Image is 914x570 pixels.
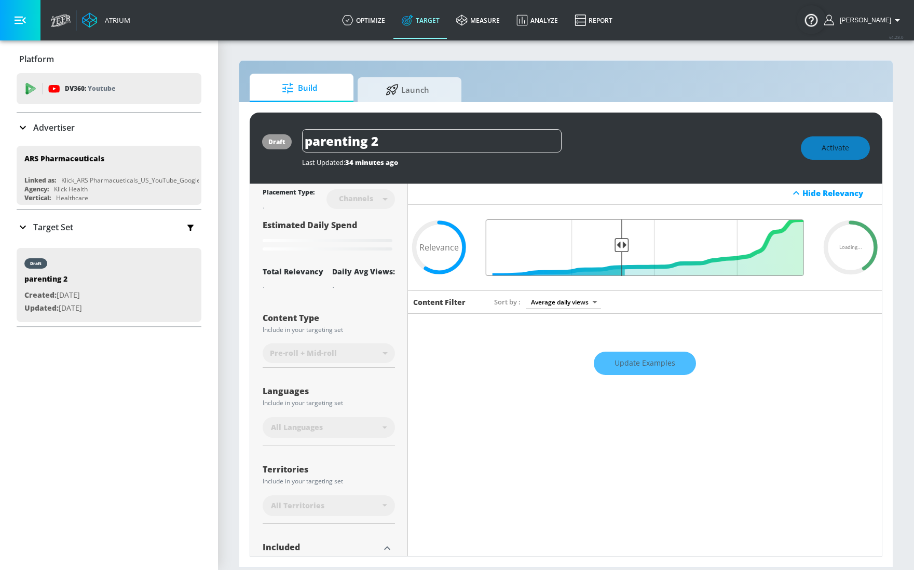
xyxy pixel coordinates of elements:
div: Klick Health [54,185,88,193]
a: Analyze [508,2,566,39]
div: Include in your targeting set [263,478,395,484]
div: draft [30,261,42,266]
p: [DATE] [24,289,82,302]
p: Target Set [33,221,73,233]
div: draftparenting 2Created:[DATE]Updated:[DATE] [17,248,201,322]
a: Report [566,2,621,39]
span: Build [260,76,339,101]
div: Channels [334,194,378,203]
div: Linked as: [24,176,56,185]
button: Open Resource Center [797,5,826,34]
div: DV360: Youtube [17,73,201,104]
div: parenting 2 [24,274,82,289]
div: Placement Type: [263,188,315,199]
div: Include in your targeting set [263,327,395,333]
div: ARS Pharmaceuticals [24,154,104,163]
span: v 4.28.0 [889,34,904,40]
div: All Languages [263,417,395,438]
a: optimize [334,2,393,39]
span: 34 minutes ago [345,158,398,167]
div: Languages [263,387,395,395]
div: Target Set [17,210,201,244]
div: Daily Avg Views: [332,267,395,276]
p: Advertiser [33,122,75,133]
span: Updated: [24,303,59,313]
span: All Languages [271,422,323,433]
span: Relevance [419,243,459,252]
div: Included [263,543,379,551]
div: Hide Relevancy [408,182,882,205]
div: Content Type [263,314,395,322]
span: Pre-roll + Mid-roll [270,348,337,358]
div: Include in your targeting set [263,400,395,406]
span: Loading... [839,245,862,250]
span: Sort by [494,297,521,307]
input: Final Threshold [481,219,809,276]
div: Total Relevancy [263,267,323,276]
a: Atrium [82,12,130,28]
a: Target [393,2,448,39]
div: Platform [17,45,201,74]
div: Last Updated: [302,158,790,167]
div: Estimated Daily Spend [263,219,395,254]
p: [DATE] [24,302,82,315]
div: ARS PharmaceuticalsLinked as:Klick_ARS Pharmacueticals_US_YouTube_GoogleAdsAgency:Klick HealthVer... [17,146,201,205]
div: Atrium [101,16,130,25]
div: draft [268,137,285,146]
h6: Content Filter [413,297,466,307]
span: Launch [368,77,447,102]
span: Created: [24,290,57,300]
button: [PERSON_NAME] [824,14,904,26]
div: Healthcare [56,193,88,202]
a: measure [448,2,508,39]
span: All Territories [271,501,324,511]
span: login as: lekhraj.bhadava@zefr.com [836,17,891,24]
div: Klick_ARS Pharmacueticals_US_YouTube_GoogleAds [61,176,211,185]
div: Average daily views [526,295,601,309]
div: Vertical: [24,193,51,202]
div: Advertiser [17,113,201,142]
div: Territories [263,465,395,474]
p: Platform [19,53,54,65]
div: Hide Relevancy [802,188,876,198]
p: DV360: [65,83,115,94]
div: All Territories [263,495,395,516]
div: Agency: [24,185,49,193]
p: Youtube [88,83,115,94]
span: Estimated Daily Spend [263,219,357,231]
